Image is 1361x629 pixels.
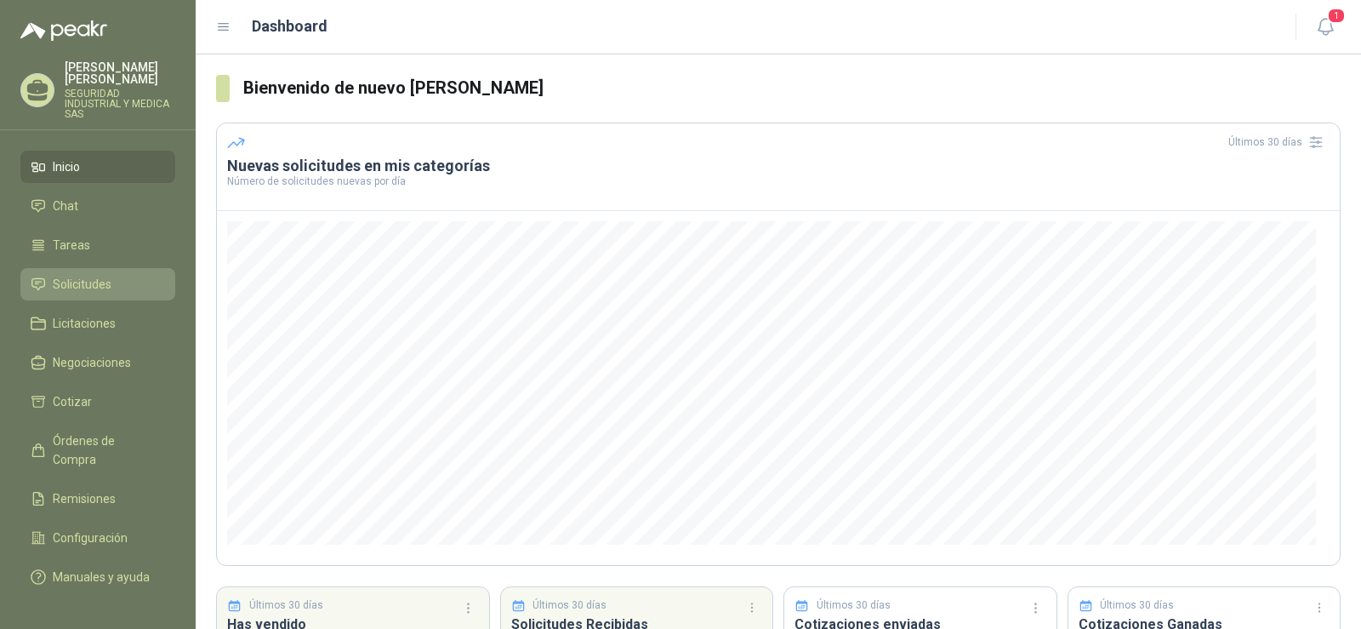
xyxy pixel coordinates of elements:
p: SEGURIDAD INDUSTRIAL Y MEDICA SAS [65,89,175,119]
span: Chat [53,197,78,215]
h1: Dashboard [252,14,327,38]
div: Últimos 30 días [1228,129,1330,156]
span: Inicio [53,157,80,176]
a: Configuración [20,522,175,554]
h3: Nuevas solicitudes en mis categorías [227,156,1330,176]
a: Solicitudes [20,268,175,300]
a: Manuales y ayuda [20,561,175,593]
span: Configuración [53,529,128,547]
a: Licitaciones [20,307,175,340]
img: Logo peakr [20,20,107,41]
span: Remisiones [53,489,116,508]
a: Negociaciones [20,346,175,379]
a: Tareas [20,229,175,261]
span: Tareas [53,236,90,254]
a: Inicio [20,151,175,183]
span: Manuales y ayuda [53,568,150,586]
p: [PERSON_NAME] [PERSON_NAME] [65,61,175,85]
button: 1 [1310,12,1341,43]
span: Cotizar [53,392,92,411]
h3: Bienvenido de nuevo [PERSON_NAME] [243,75,1341,101]
a: Chat [20,190,175,222]
p: Últimos 30 días [1100,598,1174,614]
p: Número de solicitudes nuevas por día [227,176,1330,186]
span: Licitaciones [53,314,116,333]
p: Últimos 30 días [817,598,891,614]
span: Solicitudes [53,275,111,294]
a: Órdenes de Compra [20,425,175,476]
span: 1 [1327,8,1346,24]
p: Últimos 30 días [532,598,606,614]
a: Cotizar [20,386,175,418]
span: Negociaciones [53,353,131,372]
a: Remisiones [20,483,175,515]
p: Últimos 30 días [249,598,323,614]
span: Órdenes de Compra [53,432,159,469]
